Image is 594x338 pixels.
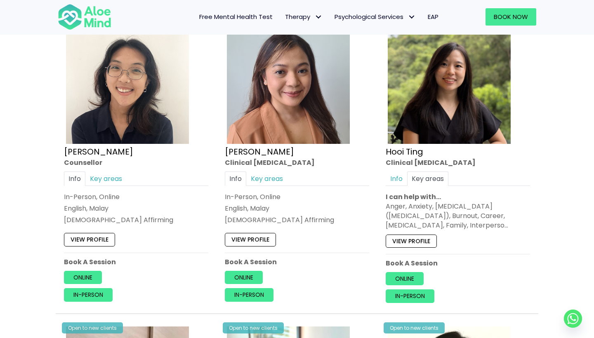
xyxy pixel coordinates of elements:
a: Online [225,271,263,284]
div: Open to new clients [223,322,284,333]
a: In-person [225,288,273,301]
div: Counsellor [64,157,208,167]
a: TherapyTherapy: submenu [279,8,328,26]
a: Key areas [407,171,448,186]
div: Open to new clients [62,322,123,333]
a: In-person [64,288,113,301]
a: View profile [64,233,115,246]
div: Clinical [MEDICAL_DATA] [225,157,369,167]
img: Hanna Clinical Psychologist [227,21,350,144]
p: I can help with… [386,192,530,202]
div: Clinical [MEDICAL_DATA] [386,157,530,167]
a: Info [64,171,85,186]
nav: Menu [122,8,445,26]
div: In-Person, Online [64,192,208,202]
a: Online [64,271,102,284]
a: Whatsapp [564,310,582,328]
img: Emelyne Counsellor [66,21,189,144]
a: Free Mental Health Test [193,8,279,26]
span: Book Now [494,12,528,21]
a: Key areas [246,171,288,186]
a: [PERSON_NAME] [64,146,133,157]
p: Book A Session [64,257,208,267]
a: Psychological ServicesPsychological Services: submenu [328,8,422,26]
p: English, Malay [225,204,369,213]
a: In-person [386,289,434,303]
div: [DEMOGRAPHIC_DATA] Affirming [64,215,208,225]
a: Key areas [85,171,127,186]
img: Aloe mind Logo [58,3,111,31]
p: Book A Session [386,258,530,268]
div: Open to new clients [384,322,445,333]
a: View profile [386,234,437,247]
a: View profile [225,233,276,246]
a: Online [386,272,424,285]
div: Anger, Anxiety, [MEDICAL_DATA] ([MEDICAL_DATA]), Burnout, Career, [MEDICAL_DATA], Family, Interpe... [386,202,530,230]
a: Info [225,171,246,186]
a: Book Now [486,8,536,26]
div: [DEMOGRAPHIC_DATA] Affirming [225,215,369,225]
span: Free Mental Health Test [199,12,273,21]
span: Psychological Services [335,12,415,21]
div: In-Person, Online [225,192,369,202]
span: Psychological Services: submenu [405,11,417,23]
img: Hooi ting Clinical Psychologist [388,21,511,144]
a: Info [386,171,407,186]
a: [PERSON_NAME] [225,146,294,157]
a: Hooi Ting [386,146,423,157]
p: English, Malay [64,204,208,213]
span: EAP [428,12,438,21]
span: Therapy [285,12,322,21]
span: Therapy: submenu [312,11,324,23]
p: Book A Session [225,257,369,267]
a: EAP [422,8,445,26]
